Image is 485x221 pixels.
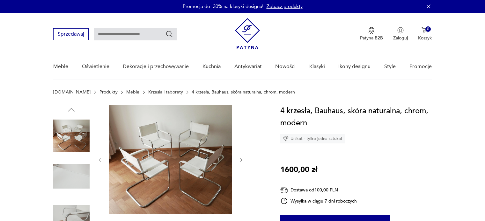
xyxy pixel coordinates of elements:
[360,27,383,41] button: Patyna B2B
[275,54,296,79] a: Nowości
[397,27,404,33] img: Ikonka użytkownika
[360,35,383,41] p: Patyna B2B
[280,186,357,194] div: Dostawa od 100,00 PLN
[235,18,260,49] img: Patyna - sklep z meblami i dekoracjami vintage
[126,90,139,95] a: Meble
[148,90,183,95] a: Krzesła i taborety
[360,27,383,41] a: Ikona medaluPatyna B2B
[53,158,90,195] img: Zdjęcie produktu 4 krzesła, Bauhaus, skóra naturalna, chrom, modern
[418,27,432,41] button: 0Koszyk
[368,27,375,34] img: Ikona medalu
[280,105,432,129] h1: 4 krzesła, Bauhaus, skóra naturalna, chrom, modern
[280,134,345,143] div: Unikat - tylko jedna sztuka!
[183,3,263,10] p: Promocja do -30% na klasyki designu!
[53,32,89,37] a: Sprzedawaj
[202,54,221,79] a: Kuchnia
[53,90,91,95] a: [DOMAIN_NAME]
[418,35,432,41] p: Koszyk
[82,54,109,79] a: Oświetlenie
[123,54,189,79] a: Dekoracje i przechowywanie
[338,54,371,79] a: Ikony designu
[109,105,232,214] img: Zdjęcie produktu 4 krzesła, Bauhaus, skóra naturalna, chrom, modern
[53,28,89,40] button: Sprzedawaj
[280,186,288,194] img: Ikona dostawy
[267,3,303,10] a: Zobacz produkty
[422,27,428,33] img: Ikona koszyka
[165,30,173,38] button: Szukaj
[234,54,262,79] a: Antykwariat
[99,90,118,95] a: Produkty
[53,54,68,79] a: Meble
[384,54,396,79] a: Style
[283,136,289,142] img: Ikona diamentu
[53,118,90,154] img: Zdjęcie produktu 4 krzesła, Bauhaus, skóra naturalna, chrom, modern
[280,164,317,176] p: 1600,00 zł
[393,27,408,41] button: Zaloguj
[280,197,357,205] div: Wysyłka w ciągu 7 dni roboczych
[393,35,408,41] p: Zaloguj
[409,54,432,79] a: Promocje
[425,26,431,32] div: 0
[309,54,325,79] a: Klasyki
[192,90,295,95] p: 4 krzesła, Bauhaus, skóra naturalna, chrom, modern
